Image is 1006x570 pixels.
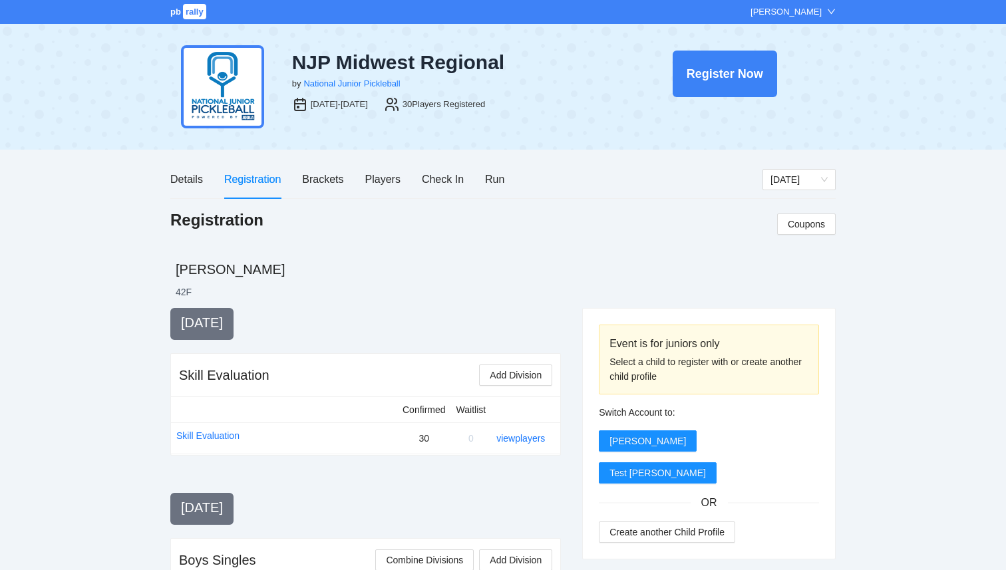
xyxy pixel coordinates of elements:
[176,285,192,299] li: 42 F
[170,7,181,17] span: pb
[302,171,343,188] div: Brackets
[490,553,542,567] span: Add Division
[609,466,706,480] span: Test [PERSON_NAME]
[365,171,401,188] div: Players
[181,500,223,515] span: [DATE]
[751,5,822,19] div: [PERSON_NAME]
[599,405,819,420] div: Switch Account to:
[490,368,542,382] span: Add Division
[183,4,206,19] span: rally
[176,428,240,443] a: Skill Evaluation
[479,364,552,386] button: Add Division
[827,7,836,16] span: down
[609,434,686,448] span: [PERSON_NAME]
[599,462,717,484] button: Test [PERSON_NAME]
[777,214,836,235] button: Coupons
[496,433,545,444] a: view players
[170,7,208,17] a: pbrally
[181,315,223,330] span: [DATE]
[422,171,464,188] div: Check In
[485,171,504,188] div: Run
[179,551,256,569] div: Boys Singles
[770,170,828,190] span: Thursday
[691,494,728,511] span: OR
[292,51,603,74] div: NJP Midwest Regional
[170,171,203,188] div: Details
[403,98,485,111] div: 30 Players Registered
[176,260,836,279] h2: [PERSON_NAME]
[599,430,697,452] button: [PERSON_NAME]
[386,553,463,567] span: Combine Divisions
[609,355,808,384] div: Select a child to register with or create another child profile
[403,402,446,417] div: Confirmed
[311,98,368,111] div: [DATE]-[DATE]
[179,366,269,384] div: Skill Evaluation
[609,335,808,352] div: Event is for juniors only
[788,217,825,231] span: Coupons
[468,433,474,444] span: 0
[456,402,486,417] div: Waitlist
[609,525,725,539] span: Create another Child Profile
[397,422,451,454] td: 30
[224,171,281,188] div: Registration
[303,78,400,88] a: National Junior Pickleball
[673,51,777,97] button: Register Now
[292,77,301,90] div: by
[181,45,264,128] img: njp-logo2.png
[170,210,263,231] h1: Registration
[599,521,735,543] button: Create another Child Profile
